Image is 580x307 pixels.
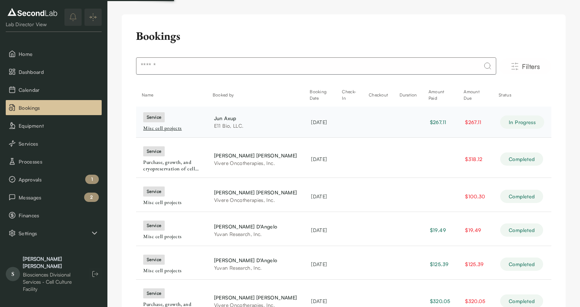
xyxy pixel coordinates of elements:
[23,271,82,293] div: Biosciences Divisional Services - Cell Culture Facility
[143,255,200,274] a: serviceMisc cell projects
[136,29,180,43] h2: Bookings
[493,86,551,104] th: Status
[143,112,200,132] a: serviceMisc cell projects
[500,223,543,237] div: Completed
[19,104,99,112] span: Bookings
[19,194,99,201] span: Messages
[311,118,329,126] div: [DATE]
[394,86,422,104] th: Duration
[6,118,102,133] button: Equipment
[311,260,329,268] div: [DATE]
[214,189,297,196] div: [PERSON_NAME] [PERSON_NAME]
[19,86,99,94] span: Calendar
[465,193,485,199] span: $100.30
[84,9,102,26] button: Expand/Collapse sidebar
[214,196,297,204] div: Vivere Oncotherapies, Inc.
[465,261,484,267] span: $125.39
[214,122,297,129] div: E11 Bio, LLC.
[23,255,82,270] div: [PERSON_NAME] [PERSON_NAME]
[136,86,207,104] th: Name
[143,221,165,231] div: service
[465,156,482,162] span: $318.12
[6,172,102,187] button: Approvals
[143,125,200,132] div: Misc cell projects
[214,256,297,264] div: [PERSON_NAME] D'Angelo
[207,86,304,104] th: Booked by
[500,190,543,203] div: Completed
[336,86,363,104] th: Check-In
[6,64,102,79] a: Dashboard
[19,176,99,183] span: Approvals
[304,86,336,104] th: Booking Date
[465,227,481,233] span: $19.49
[89,268,102,280] button: Log out
[143,268,200,274] div: Misc cell projects
[6,6,59,18] img: logo
[465,298,485,304] span: $320.05
[19,158,99,165] span: Processes
[430,261,449,267] span: $125.39
[423,86,458,104] th: Amount Paid
[6,208,102,223] button: Finances
[214,114,297,122] div: Jun Axup
[143,146,200,172] a: servicePurchase, growth, and cryopreservation of cell lines
[6,82,102,97] button: Calendar
[19,212,99,219] span: Finances
[214,264,297,271] div: Yuvan Research, Inc.
[214,223,297,230] div: [PERSON_NAME] D'Angelo
[19,122,99,129] span: Equipment
[311,226,329,234] div: [DATE]
[143,112,165,122] div: service
[143,186,200,206] a: serviceMisc cell projects
[6,190,102,205] button: Messages
[522,61,540,71] span: Filters
[311,297,329,305] div: [DATE]
[458,86,493,104] th: Amount Due
[143,186,165,197] div: service
[214,159,297,167] div: Vivere Oncotherapies, Inc.
[6,100,102,115] button: Bookings
[311,155,329,163] div: [DATE]
[363,86,394,104] th: Checkout
[6,267,20,281] span: S
[430,298,450,304] span: $320.05
[500,152,543,166] div: Completed
[143,288,165,298] div: service
[84,193,99,202] div: 2
[214,230,297,238] div: Yuvan Research, Inc.
[430,119,446,125] span: $267.11
[6,154,102,169] button: Processes
[85,175,99,184] div: 1
[19,230,90,237] span: Settings
[6,46,102,61] button: Home
[214,152,297,159] div: [PERSON_NAME] [PERSON_NAME]
[311,193,329,200] div: [DATE]
[6,226,102,241] div: Settings sub items
[143,199,200,206] div: Misc cell projects
[64,9,82,26] button: notifications
[6,136,102,151] button: Services
[214,294,297,301] div: [PERSON_NAME] [PERSON_NAME]
[465,119,481,125] span: $267.11
[6,226,102,241] button: Settings
[143,159,200,172] div: Purchase, growth, and cryopreservation of cell lines
[500,115,544,129] div: In Progress
[430,227,446,233] span: $19.49
[19,68,99,76] span: Dashboard
[143,146,165,156] div: service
